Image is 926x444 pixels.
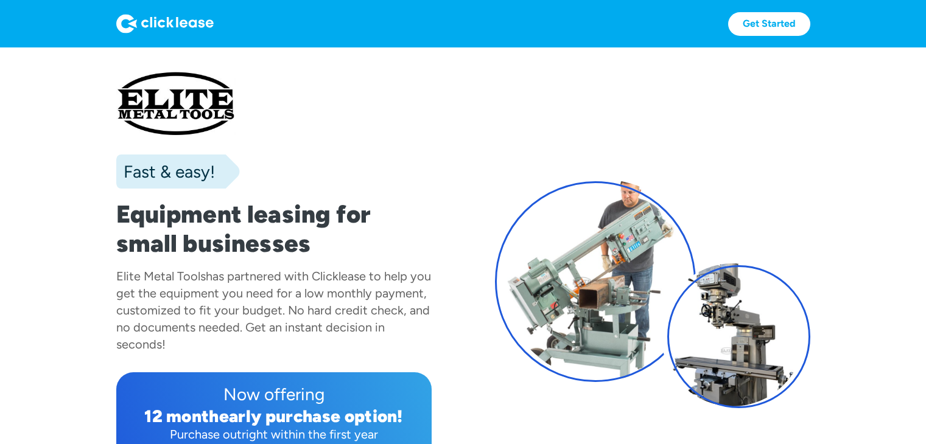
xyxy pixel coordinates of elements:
[116,159,215,184] div: Fast & easy!
[116,269,431,352] div: has partnered with Clicklease to help you get the equipment you need for a low monthly payment, c...
[126,426,422,443] div: Purchase outright within the first year
[116,199,432,258] h1: Equipment leasing for small businesses
[219,406,403,426] div: early purchase option!
[126,382,422,406] div: Now offering
[116,269,206,283] div: Elite Metal Tools
[116,14,214,33] img: Logo
[144,406,219,426] div: 12 month
[728,12,810,36] a: Get Started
